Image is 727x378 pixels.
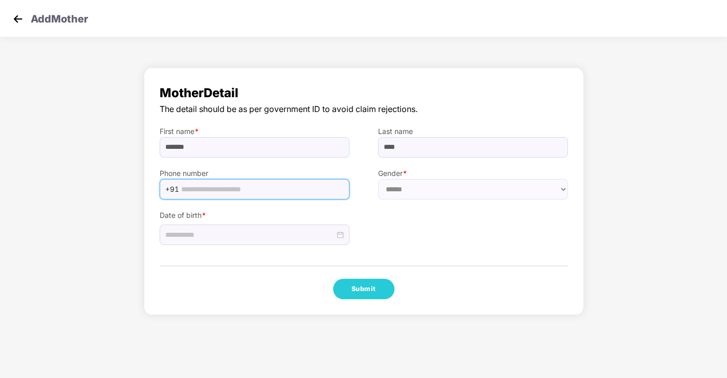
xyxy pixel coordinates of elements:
img: svg+xml;base64,PHN2ZyB4bWxucz0iaHR0cDovL3d3dy53My5vcmcvMjAwMC9zdmciIHdpZHRoPSIzMCIgaGVpZ2h0PSIzMC... [10,11,26,27]
span: The detail should be as per government ID to avoid claim rejections. [160,103,568,116]
label: Phone number [160,168,349,179]
label: Gender [378,168,568,179]
span: Mother Detail [160,83,568,103]
span: +91 [165,182,179,197]
p: Add Mother [31,11,88,24]
button: Submit [333,279,394,299]
label: First name [160,126,349,137]
label: Date of birth [160,210,349,221]
label: Last name [378,126,568,137]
